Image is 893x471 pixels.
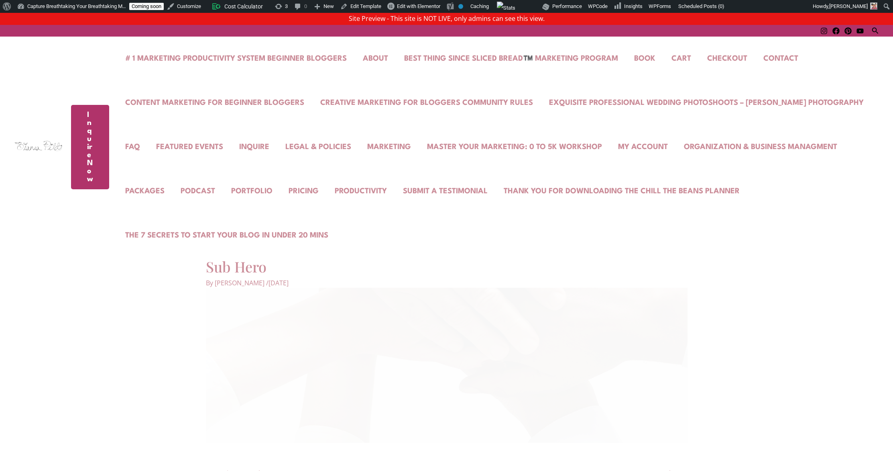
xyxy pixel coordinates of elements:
[312,81,541,125] a: Creative Marketing For Bloggers Community Rules
[359,125,419,169] a: Marketing
[496,169,748,213] a: Thank you for downloading the chill the beans planner
[610,125,676,169] a: My account
[173,169,223,213] a: Podcast
[281,169,327,213] a: Pricing
[396,37,626,81] a: Best Thing Since Sliced Bread™️ Marketing Program
[829,3,868,9] span: [PERSON_NAME]
[327,169,395,213] a: Productivity
[212,2,220,10] img: ccb-logo.svg
[663,37,699,81] a: Cart
[755,37,806,81] a: Contact
[844,27,852,35] a: Pinterest
[626,37,663,81] a: Book
[419,125,610,169] a: Master Your Marketing: 0 to 5K Workshop
[872,26,879,36] a: Search button
[820,27,828,35] a: Instagram
[117,37,879,258] nav: Primary Site Navigation
[355,37,396,81] a: About
[832,27,840,35] a: Facebook
[497,2,515,14] img: Views over 48 hours. Click for more Jetpack Stats.
[71,105,109,189] a: Inquire Now
[397,3,440,9] span: Edit with Elementor
[148,125,231,169] a: Featured Events
[395,169,496,213] a: Submit A Testimonial
[215,279,266,287] a: [PERSON_NAME]
[458,4,463,9] div: No index
[699,37,755,81] a: Checkout
[541,81,872,125] a: Exquisite Professional Wedding Photoshoots – [PERSON_NAME] Photography
[117,37,355,81] a: # 1 Marketing Productivity System Beginner Bloggers
[206,279,688,288] div: By /
[206,258,688,275] h1: Sub Hero
[117,81,312,125] a: Content Marketing For Beginner Bloggers
[129,3,164,10] a: Coming soon
[215,279,264,287] span: [PERSON_NAME]
[117,169,173,213] a: Packages
[117,213,336,258] a: The 7 Secrets to Start Your Blog In under 20 mins
[14,132,63,162] img: Capture Breathtaking Your Breathtaking Moments – Bianca Pitts Wedding Photography
[676,125,845,169] a: Organization & Business Managment
[231,125,277,169] a: Inquire
[269,279,289,287] span: [DATE]
[856,27,864,35] a: YouTube
[117,125,148,169] a: FAQ
[277,125,359,169] a: Legal & Policies
[223,169,281,213] a: Portfolio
